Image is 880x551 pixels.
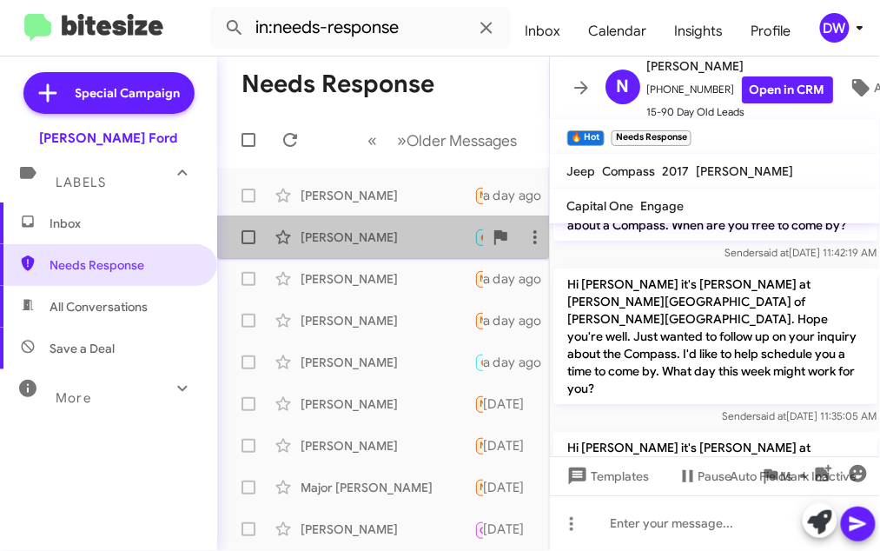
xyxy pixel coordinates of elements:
[483,437,539,455] div: [DATE]
[647,76,833,103] span: [PHONE_NUMBER]
[641,198,685,214] span: Engage
[474,310,483,330] div: Nah
[697,163,794,179] span: [PERSON_NAME]
[301,479,474,496] div: Major [PERSON_NAME]
[210,7,511,49] input: Search
[567,130,605,146] small: 🔥 Hot
[616,73,629,101] span: N
[474,269,483,289] div: Unfortunately I can't. I believe the transmission is slipping and I don't trust driving it.
[717,461,828,492] button: Auto Fields
[511,6,574,56] a: Inbox
[564,461,650,492] span: Templates
[480,315,554,326] span: Needs Response
[50,256,197,274] span: Needs Response
[567,198,634,214] span: Capital One
[480,273,554,284] span: Needs Response
[756,409,786,422] span: said at
[50,340,115,357] span: Save a Deal
[480,356,510,368] span: 🔥 Hot
[480,481,554,493] span: Needs Response
[664,461,746,492] button: Pause
[483,521,539,538] div: [DATE]
[725,246,877,259] span: Sender [DATE] 11:42:19 AM
[553,269,877,404] p: Hi [PERSON_NAME] it's [PERSON_NAME] at [PERSON_NAME][GEOGRAPHIC_DATA] of [PERSON_NAME][GEOGRAPHIC...
[553,432,877,550] p: Hi [PERSON_NAME] it's [PERSON_NAME] at [PERSON_NAME][GEOGRAPHIC_DATA] of [PERSON_NAME][GEOGRAPHIC...
[474,352,483,372] div: GM. No follow up meeting yet. The Out the door price was high. I am still looking for my vehicle ...
[301,270,474,288] div: [PERSON_NAME]
[301,354,474,371] div: [PERSON_NAME]
[820,13,850,43] div: DW
[647,103,833,121] span: 15-90 Day Old Leads
[758,246,789,259] span: said at
[738,6,805,56] a: Profile
[76,84,181,102] span: Special Campaign
[567,163,596,179] span: Jeep
[301,395,474,413] div: [PERSON_NAME]
[398,129,407,151] span: »
[242,70,434,98] h1: Needs Response
[483,395,539,413] div: [DATE]
[483,187,556,204] div: a day ago
[40,129,178,147] div: [PERSON_NAME] Ford
[647,56,833,76] span: [PERSON_NAME]
[480,398,554,409] span: Needs Response
[731,461,814,492] span: Auto Fields
[480,440,554,451] span: Needs Response
[483,479,539,496] div: [DATE]
[612,130,691,146] small: Needs Response
[368,129,378,151] span: «
[23,72,195,114] a: Special Campaign
[474,518,483,540] div: Inbound Call
[474,227,483,247] div: Not sure yet
[474,477,483,497] div: Yes
[663,163,690,179] span: 2017
[480,525,526,536] span: Call Them
[550,461,664,492] button: Templates
[301,521,474,538] div: [PERSON_NAME]
[358,123,388,158] button: Previous
[50,298,148,315] span: All Conversations
[742,76,833,103] a: Open in CRM
[387,123,528,158] button: Next
[474,185,483,205] div: Hey [PERSON_NAME], I do. I'm no longer in a position to trade in and have a car payment. So I'll ...
[474,435,483,455] div: My Bank haven't received anything from you all yet
[301,437,474,455] div: [PERSON_NAME]
[301,229,474,246] div: [PERSON_NAME]
[483,312,556,329] div: a day ago
[474,394,483,414] div: Hi. Yes it was.
[301,312,474,329] div: [PERSON_NAME]
[50,215,197,232] span: Inbox
[483,270,556,288] div: a day ago
[574,6,660,56] a: Calendar
[301,187,474,204] div: [PERSON_NAME]
[805,13,861,43] button: DW
[56,390,91,406] span: More
[603,163,656,179] span: Compass
[407,131,518,150] span: Older Messages
[480,189,554,201] span: Needs Response
[480,231,510,242] span: 🔥 Hot
[483,354,556,371] div: a day ago
[359,123,528,158] nav: Page navigation example
[722,409,877,422] span: Sender [DATE] 11:35:05 AM
[56,175,106,190] span: Labels
[660,6,738,56] a: Insights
